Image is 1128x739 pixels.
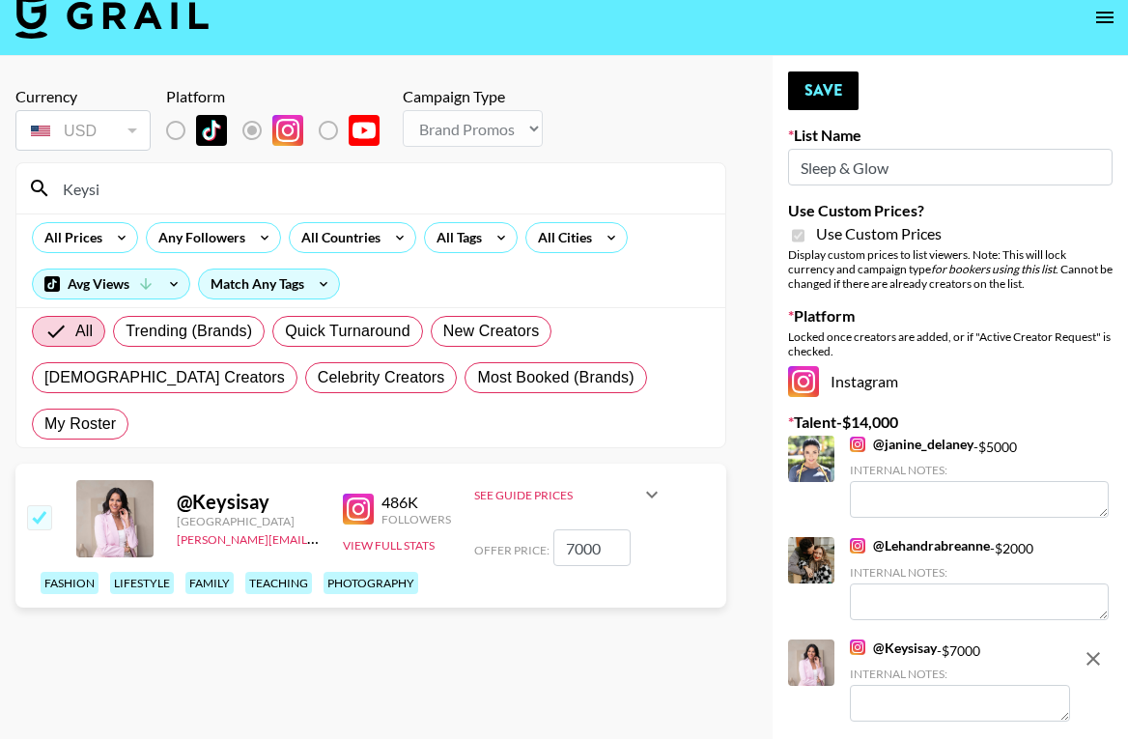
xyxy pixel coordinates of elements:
button: View Full Stats [343,538,435,553]
div: Currency [15,87,151,106]
div: 486K [381,493,451,512]
label: Use Custom Prices? [788,201,1113,220]
img: YouTube [349,115,380,146]
span: New Creators [443,320,540,343]
div: Display custom prices to list viewers. Note: This will lock currency and campaign type . Cannot b... [788,247,1113,291]
img: Instagram [850,437,865,452]
div: family [185,572,234,594]
div: lifestyle [110,572,174,594]
img: Instagram [850,538,865,554]
div: @ Keysisay [177,490,320,514]
div: List locked to Instagram. [166,110,395,151]
div: Match Any Tags [199,270,339,298]
img: Instagram [850,640,865,655]
div: [GEOGRAPHIC_DATA] [177,514,320,528]
span: All [75,320,93,343]
input: Search by User Name [51,173,714,204]
span: [DEMOGRAPHIC_DATA] Creators [44,366,285,389]
span: Most Booked (Brands) [477,366,634,389]
label: Platform [788,306,1113,326]
span: Celebrity Creators [318,366,445,389]
div: - $ 7000 [850,640,1070,722]
div: Followers [381,512,451,526]
div: See Guide Prices [474,488,640,502]
div: All Prices [33,223,106,252]
img: TikTok [196,115,227,146]
a: @Keysisay [850,640,937,657]
div: Avg Views [33,270,189,298]
label: List Name [788,126,1113,145]
div: fashion [41,572,99,594]
div: teaching [245,572,312,594]
div: Locked once creators are added, or if "Active Creator Request" is checked. [788,329,1113,358]
span: Trending (Brands) [126,320,252,343]
img: Instagram [272,115,303,146]
span: Use Custom Prices [816,224,942,243]
div: - $ 5000 [850,436,1109,518]
div: USD [19,114,147,148]
span: My Roster [44,412,116,436]
div: All Countries [290,223,384,252]
div: Internal Notes: [850,565,1109,580]
div: See Guide Prices [474,471,663,518]
div: All Cities [526,223,596,252]
img: Instagram [343,494,374,525]
em: for bookers using this list [931,262,1056,276]
div: Platform [166,87,395,106]
div: Campaign Type [403,87,543,106]
div: All Tags [425,223,486,252]
a: [PERSON_NAME][EMAIL_ADDRESS][PERSON_NAME][DOMAIN_NAME] [177,528,554,547]
span: Quick Turnaround [285,320,410,343]
button: remove [1074,640,1113,678]
button: Save [788,71,859,110]
div: photography [324,572,418,594]
div: - $ 2000 [850,537,1109,619]
label: Talent - $ 14,000 [788,412,1113,432]
div: Internal Notes: [850,463,1109,477]
a: @janine_delaney [850,436,973,453]
span: Offer Price: [474,543,550,557]
div: Instagram [788,366,1113,397]
div: Currency is locked to USD [15,106,151,155]
input: 7,000 [553,529,631,566]
div: Any Followers [147,223,249,252]
div: Internal Notes: [850,667,1070,681]
img: Instagram [788,366,819,397]
a: @Lehandrabreanne [850,537,990,554]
